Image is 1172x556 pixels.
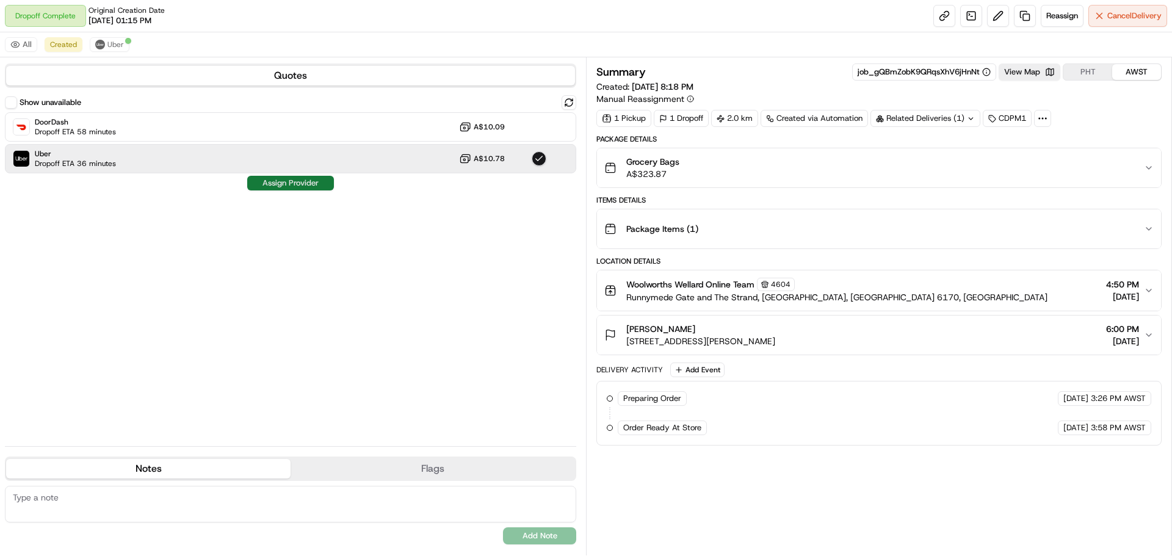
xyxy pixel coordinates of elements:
[626,223,698,235] span: Package Items ( 1 )
[626,156,679,168] span: Grocery Bags
[670,363,725,377] button: Add Event
[35,127,116,137] span: Dropoff ETA 58 minutes
[597,209,1161,248] button: Package Items (1)
[596,365,663,375] div: Delivery Activity
[13,151,29,167] img: Uber
[596,256,1162,266] div: Location Details
[761,110,868,127] a: Created via Automation
[5,37,37,52] button: All
[1106,291,1139,303] span: [DATE]
[597,270,1161,311] button: Woolworths Wellard Online Team4604Runnymede Gate and The Strand, [GEOGRAPHIC_DATA], [GEOGRAPHIC_D...
[459,153,505,165] button: A$10.78
[596,67,646,78] h3: Summary
[291,459,575,478] button: Flags
[999,63,1060,81] button: View Map
[1091,393,1146,404] span: 3:26 PM AWST
[107,40,124,49] span: Uber
[771,280,790,289] span: 4604
[89,15,151,26] span: [DATE] 01:15 PM
[35,149,116,159] span: Uber
[6,459,291,478] button: Notes
[1088,5,1167,27] button: CancelDelivery
[459,121,505,133] button: A$10.09
[654,110,709,127] div: 1 Dropoff
[89,5,165,15] span: Original Creation Date
[626,335,775,347] span: [STREET_ADDRESS][PERSON_NAME]
[1106,323,1139,335] span: 6:00 PM
[596,93,694,105] button: Manual Reassignment
[711,110,758,127] div: 2.0 km
[623,393,681,404] span: Preparing Order
[1107,10,1162,21] span: Cancel Delivery
[50,40,77,49] span: Created
[45,37,82,52] button: Created
[623,422,701,433] span: Order Ready At Store
[597,316,1161,355] button: [PERSON_NAME][STREET_ADDRESS][PERSON_NAME]6:00 PM[DATE]
[1112,64,1161,80] button: AWST
[95,40,105,49] img: uber-new-logo.jpeg
[35,117,116,127] span: DoorDash
[626,323,695,335] span: [PERSON_NAME]
[632,81,693,92] span: [DATE] 8:18 PM
[474,122,505,132] span: A$10.09
[596,93,684,105] span: Manual Reassignment
[858,67,991,78] button: job_gQBmZobK9QRqsXhV6jHnNt
[1106,335,1139,347] span: [DATE]
[596,195,1162,205] div: Items Details
[626,278,754,291] span: Woolworths Wellard Online Team
[596,81,693,93] span: Created:
[90,37,129,52] button: Uber
[13,119,29,135] img: DoorDash
[1046,10,1078,21] span: Reassign
[247,176,334,190] button: Assign Provider
[1063,393,1088,404] span: [DATE]
[626,168,679,180] span: A$323.87
[1091,422,1146,433] span: 3:58 PM AWST
[596,134,1162,144] div: Package Details
[1063,422,1088,433] span: [DATE]
[597,148,1161,187] button: Grocery BagsA$323.87
[20,97,81,108] label: Show unavailable
[474,154,505,164] span: A$10.78
[596,110,651,127] div: 1 Pickup
[870,110,980,127] div: Related Deliveries (1)
[626,291,1047,303] span: Runnymede Gate and The Strand, [GEOGRAPHIC_DATA], [GEOGRAPHIC_DATA] 6170, [GEOGRAPHIC_DATA]
[1106,278,1139,291] span: 4:50 PM
[983,110,1032,127] div: CDPM1
[1063,64,1112,80] button: PHT
[6,66,575,85] button: Quotes
[1041,5,1083,27] button: Reassign
[35,159,116,168] span: Dropoff ETA 36 minutes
